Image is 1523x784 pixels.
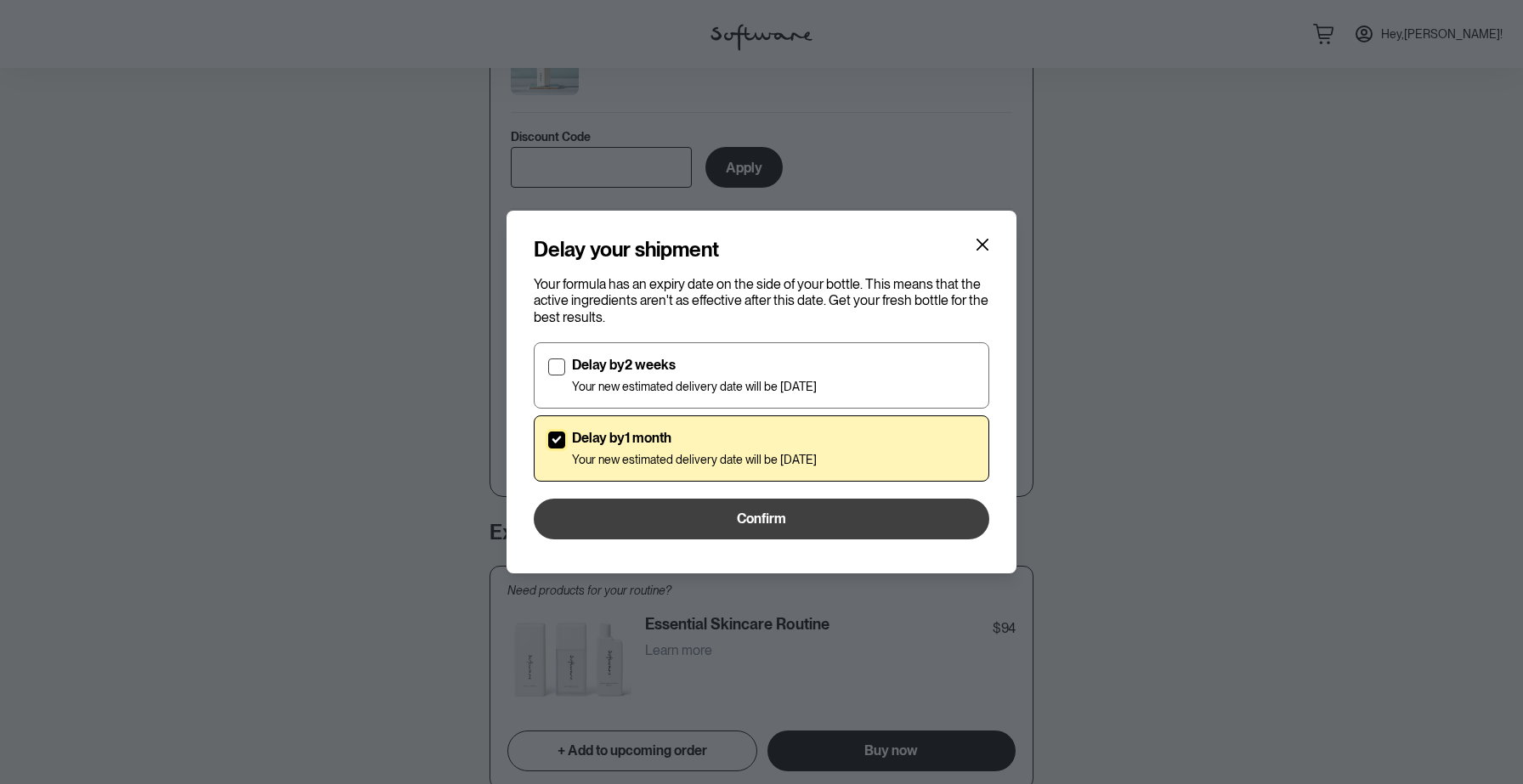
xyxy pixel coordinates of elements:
[572,380,817,394] p: Your new estimated delivery date will be [DATE]
[737,510,786,527] span: Confirm
[572,357,817,373] p: Delay by 2 weeks
[572,430,817,446] p: Delay by 1 month
[534,238,719,262] h4: Delay your shipment
[969,231,996,258] button: Close
[572,453,817,467] p: Your new estimated delivery date will be [DATE]
[534,276,989,325] p: Your formula has an expiry date on the side of your bottle. This means that the active ingredient...
[534,499,989,539] button: Confirm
